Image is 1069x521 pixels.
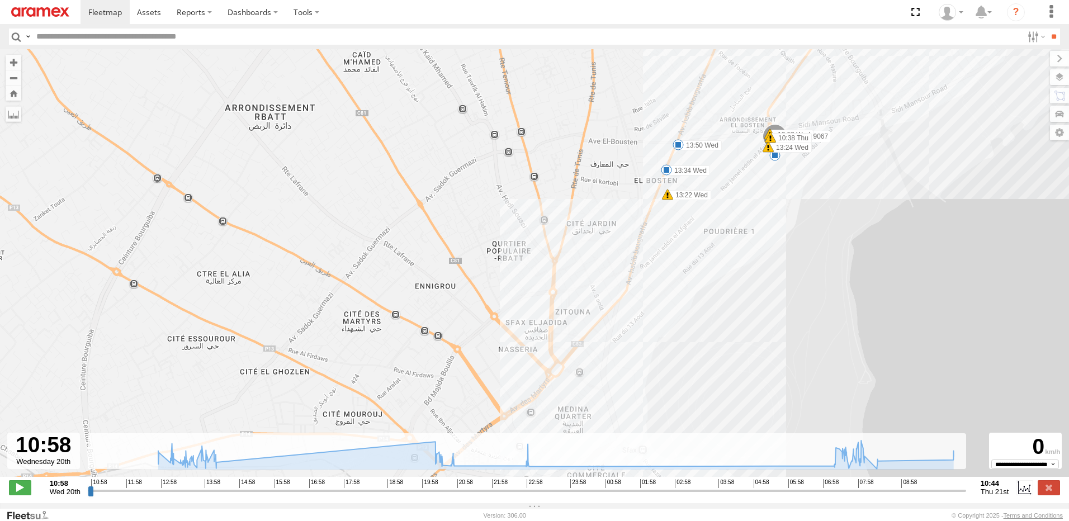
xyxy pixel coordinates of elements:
span: 18:58 [387,479,403,488]
span: 12:58 [161,479,177,488]
i: ? [1007,3,1025,21]
label: Search Query [23,29,32,45]
button: Zoom in [6,55,21,70]
span: 08:58 [901,479,917,488]
span: 17:58 [344,479,360,488]
label: 13:53 Wed [770,130,813,140]
div: © Copyright 2025 - [952,512,1063,519]
span: 22:58 [527,479,542,488]
span: 23:58 [570,479,586,488]
label: 13:24 Wed [768,143,812,153]
span: 04:58 [754,479,769,488]
span: 00:58 [606,479,621,488]
label: 13:50 Wed [678,140,722,150]
label: 13:22 Wed [668,190,711,200]
div: Ahmed Khanfir [935,4,967,21]
span: 05:58 [788,479,804,488]
strong: 10:58 [50,479,81,487]
label: Map Settings [1050,125,1069,140]
span: 13:58 [205,479,220,488]
div: 5 [769,150,781,161]
label: 13:34 Wed [666,165,710,176]
label: Search Filter Options [1023,29,1047,45]
a: Visit our Website [6,510,58,521]
span: 11:58 [126,479,142,488]
label: 10:38 Thu [770,133,812,143]
button: Zoom out [6,70,21,86]
span: 16:58 [309,479,325,488]
label: Measure [6,106,21,122]
span: 06:58 [823,479,839,488]
span: 20:58 [457,479,473,488]
span: Thu 21st Aug 2025 [981,487,1009,496]
span: 10:58 [91,479,107,488]
span: 15:58 [275,479,290,488]
span: 01:58 [640,479,656,488]
span: 14:58 [239,479,255,488]
a: Terms and Conditions [1004,512,1063,519]
div: 0 [991,434,1060,460]
span: 19:58 [422,479,438,488]
label: Play/Stop [9,480,31,495]
span: 02:58 [675,479,690,488]
span: 21:58 [492,479,508,488]
img: aramex-logo.svg [11,7,69,17]
div: Version: 306.00 [484,512,526,519]
label: Close [1038,480,1060,495]
button: Zoom Home [6,86,21,101]
strong: 10:44 [981,479,1009,487]
span: Wed 20th Aug 2025 [50,487,81,496]
span: 07:58 [858,479,874,488]
span: 03:58 [718,479,734,488]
